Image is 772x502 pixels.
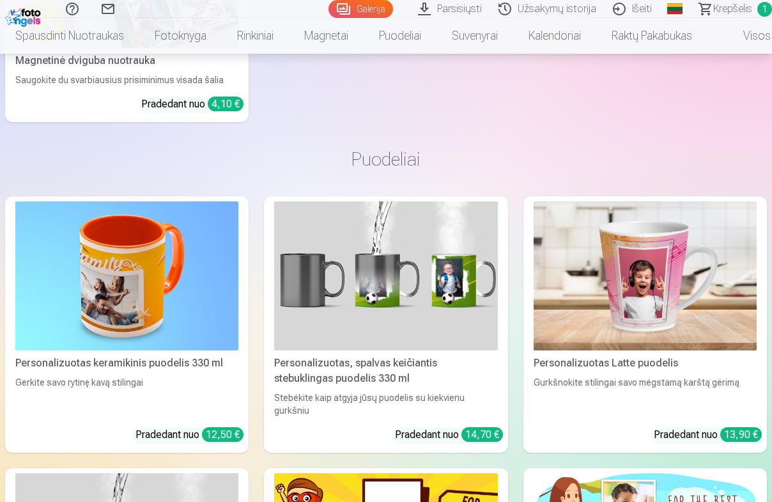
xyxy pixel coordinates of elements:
div: 13,90 € [720,427,762,442]
a: Kalendoriai [513,18,596,54]
div: Magnetinė dviguba nuotrauka [10,53,243,68]
a: Raktų pakabukas [596,18,707,54]
span: Krepšelis [713,1,752,17]
h3: Puodeliai [15,148,757,171]
a: Puodeliai [364,18,436,54]
div: Pradedant nuo [135,427,243,443]
div: Personalizuotas keramikinis puodelis 330 ml [10,356,243,371]
img: Personalizuotas keramikinis puodelis 330 ml [15,201,238,350]
div: Stebėkite kaip atgyja jūsų puodelis su kiekvienu gurkšniu [269,391,502,417]
div: Saugokite du svarbiausius prisiminimus visada šalia [10,74,243,86]
img: Personalizuotas Latte puodelis [534,201,757,350]
div: Gerkite savo rytinę kavą stilingai [10,376,243,417]
a: Personalizuotas keramikinis puodelis 330 ml Personalizuotas keramikinis puodelis 330 mlGerkite sa... [5,196,249,453]
img: /fa2 [5,5,44,27]
a: Personalizuotas, spalvas keičiantis stebuklingas puodelis 330 mlPersonalizuotas, spalvas keičiant... [264,196,507,453]
a: Suvenyrai [436,18,513,54]
a: Fotoknyga [139,18,222,54]
div: Personalizuotas Latte puodelis [529,356,762,371]
div: 14,70 € [461,427,503,442]
a: Magnetai [289,18,364,54]
div: Gurkšnokite stilingai savo mėgstamą karštą gėrimą [529,376,762,417]
div: 12,50 € [202,427,243,442]
a: Rinkiniai [222,18,289,54]
img: Personalizuotas, spalvas keičiantis stebuklingas puodelis 330 ml [274,201,497,350]
a: Personalizuotas Latte puodelisPersonalizuotas Latte puodelisGurkšnokite stilingai savo mėgstamą k... [523,196,767,453]
div: Pradedant nuo [395,427,503,443]
div: 4,10 € [208,97,243,111]
div: Pradedant nuo [141,97,243,112]
span: 1 [757,2,772,17]
div: Pradedant nuo [654,427,762,443]
div: Personalizuotas, spalvas keičiantis stebuklingas puodelis 330 ml [269,356,502,386]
